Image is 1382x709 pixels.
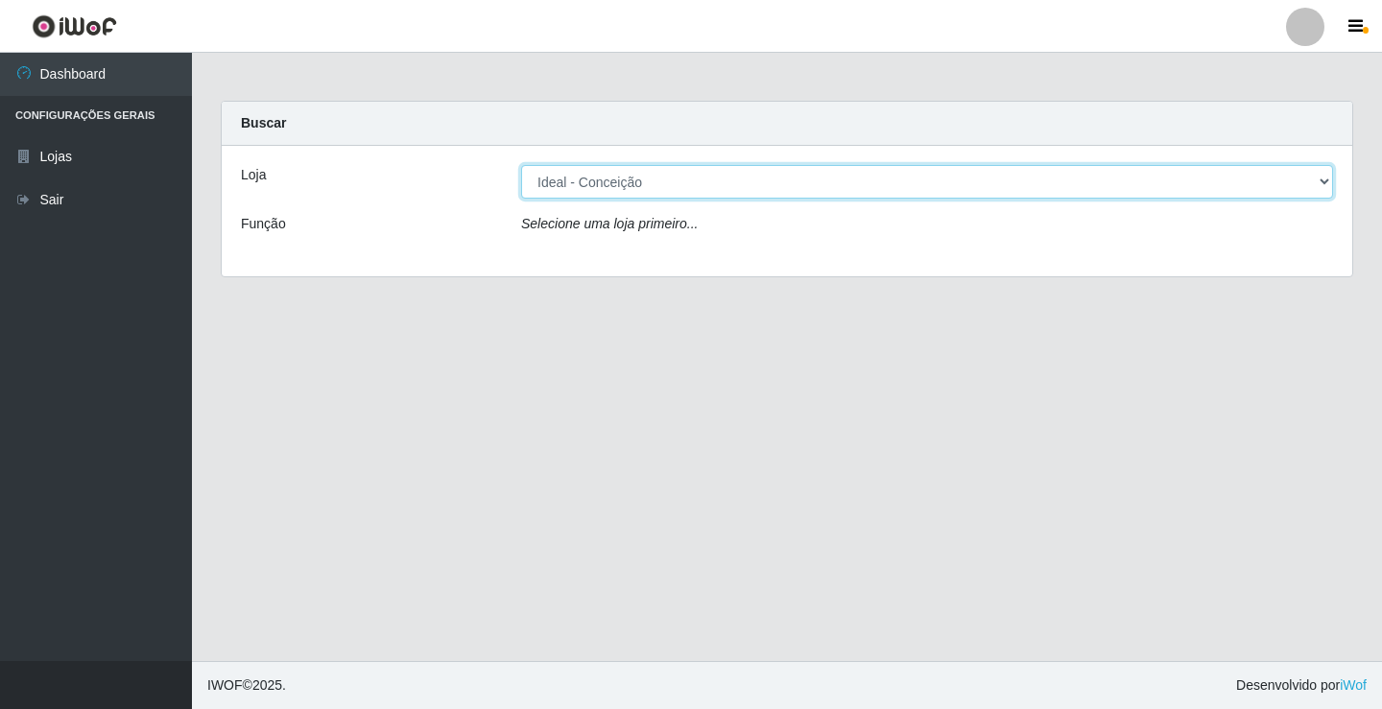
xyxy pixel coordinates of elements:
[241,165,266,185] label: Loja
[241,115,286,130] strong: Buscar
[207,675,286,696] span: © 2025 .
[1236,675,1367,696] span: Desenvolvido por
[207,677,243,693] span: IWOF
[521,216,698,231] i: Selecione uma loja primeiro...
[32,14,117,38] img: CoreUI Logo
[1340,677,1367,693] a: iWof
[241,214,286,234] label: Função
